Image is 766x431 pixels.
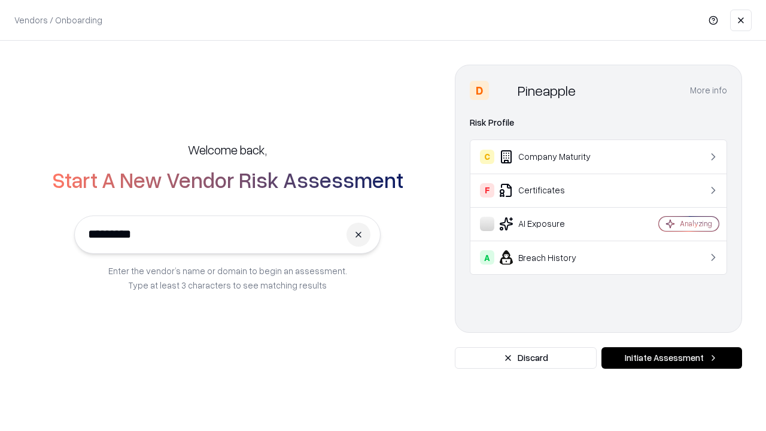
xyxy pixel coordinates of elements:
[480,250,494,265] div: A
[14,14,102,26] p: Vendors / Onboarding
[480,183,494,198] div: F
[494,81,513,100] img: Pineapple
[480,150,494,164] div: C
[601,347,742,369] button: Initiate Assessment
[52,168,403,192] h2: Start A New Vendor Risk Assessment
[480,250,623,265] div: Breach History
[680,218,712,229] div: Analyzing
[470,81,489,100] div: D
[188,141,267,158] h5: Welcome back,
[480,183,623,198] div: Certificates
[470,116,727,130] div: Risk Profile
[455,347,597,369] button: Discard
[690,80,727,101] button: More info
[480,217,623,231] div: AI Exposure
[480,150,623,164] div: Company Maturity
[518,81,576,100] div: Pineapple
[108,263,347,292] p: Enter the vendor’s name or domain to begin an assessment. Type at least 3 characters to see match...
